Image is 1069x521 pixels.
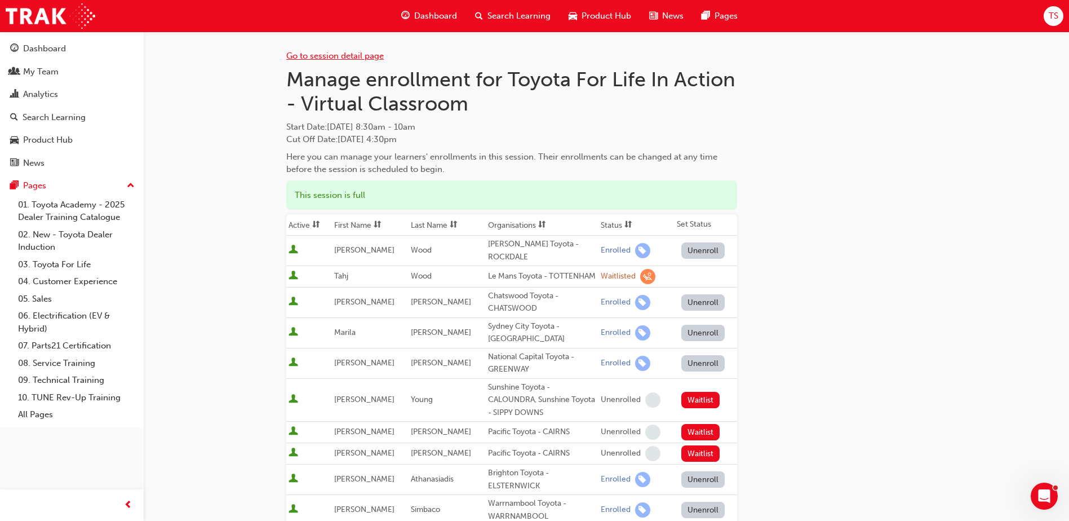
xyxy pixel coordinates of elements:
[635,325,650,341] span: learningRecordVerb_ENROLL-icon
[289,426,298,438] span: User is active
[6,3,95,29] img: Trak
[5,38,139,59] a: Dashboard
[334,474,394,484] span: [PERSON_NAME]
[23,179,46,192] div: Pages
[14,196,139,226] a: 01. Toyota Academy - 2025 Dealer Training Catalogue
[392,5,466,28] a: guage-iconDashboard
[289,297,298,308] span: User is active
[5,61,139,82] a: My Team
[640,5,693,28] a: news-iconNews
[681,242,725,259] button: Unenroll
[649,9,658,23] span: news-icon
[14,226,139,256] a: 02. New - Toyota Dealer Induction
[289,327,298,338] span: User is active
[5,153,139,174] a: News
[601,358,631,369] div: Enrolled
[334,395,394,404] span: [PERSON_NAME]
[10,44,19,54] span: guage-icon
[681,502,725,518] button: Unenroll
[560,5,640,28] a: car-iconProduct Hub
[475,9,483,23] span: search-icon
[411,297,471,307] span: [PERSON_NAME]
[488,351,596,376] div: National Capital Toyota - GREENWAY
[488,290,596,315] div: Chatswood Toyota - CHATSWOOD
[334,505,394,514] span: [PERSON_NAME]
[635,502,650,518] span: learningRecordVerb_ENROLL-icon
[488,426,596,439] div: Pacific Toyota - CAIRNS
[601,427,641,438] div: Unenrolled
[124,498,132,513] span: prev-icon
[374,220,382,230] span: sorting-icon
[488,381,596,420] div: Sunshine Toyota - CALOUNDRA, Sunshine Toyota - SIPPY DOWNS
[327,122,415,132] span: [DATE] 8:30am - 10am
[401,9,410,23] span: guage-icon
[5,130,139,151] a: Product Hub
[14,307,139,337] a: 06. Electrification (EV & Hybrid)
[286,214,332,236] th: Toggle SortBy
[601,297,631,308] div: Enrolled
[414,10,457,23] span: Dashboard
[10,90,19,100] span: chart-icon
[582,10,631,23] span: Product Hub
[10,158,19,169] span: news-icon
[127,179,135,193] span: up-icon
[14,337,139,355] a: 07. Parts21 Certification
[289,271,298,282] span: User is active
[601,271,636,282] div: Waitlisted
[286,121,737,134] span: Start Date :
[1044,6,1063,26] button: TS
[693,5,747,28] a: pages-iconPages
[601,474,631,485] div: Enrolled
[14,355,139,372] a: 08. Service Training
[289,394,298,405] span: User is active
[681,392,720,408] button: Waitlist
[5,175,139,196] button: Pages
[488,447,596,460] div: Pacific Toyota - CAIRNS
[624,220,632,230] span: sorting-icon
[312,220,320,230] span: sorting-icon
[289,504,298,515] span: User is active
[411,245,432,255] span: Wood
[14,290,139,308] a: 05. Sales
[286,180,737,210] div: This session is full
[286,134,397,144] span: Cut Off Date : [DATE] 4:30pm
[289,245,298,256] span: User is active
[635,472,650,487] span: learningRecordVerb_ENROLL-icon
[10,135,19,145] span: car-icon
[488,320,596,346] div: Sydney City Toyota - [GEOGRAPHIC_DATA]
[411,505,440,514] span: Simbaco
[411,395,433,404] span: Young
[487,10,551,23] span: Search Learning
[334,245,394,255] span: [PERSON_NAME]
[635,243,650,258] span: learningRecordVerb_ENROLL-icon
[411,328,471,337] span: [PERSON_NAME]
[409,214,485,236] th: Toggle SortBy
[715,10,738,23] span: Pages
[601,395,641,405] div: Unenrolled
[662,10,684,23] span: News
[10,67,19,77] span: people-icon
[23,65,59,78] div: My Team
[598,214,675,236] th: Toggle SortBy
[334,328,356,337] span: Marila
[486,214,598,236] th: Toggle SortBy
[23,111,86,124] div: Search Learning
[5,107,139,128] a: Search Learning
[411,358,471,368] span: [PERSON_NAME]
[488,467,596,492] div: Brighton Toyota - ELSTERNWICK
[334,297,394,307] span: [PERSON_NAME]
[334,271,348,281] span: Tahj
[681,325,725,341] button: Unenroll
[286,67,737,116] h1: Manage enrollment for Toyota For Life In Action - Virtual Classroom
[635,356,650,371] span: learningRecordVerb_ENROLL-icon
[702,9,710,23] span: pages-icon
[23,88,58,101] div: Analytics
[23,134,73,147] div: Product Hub
[14,389,139,407] a: 10. TUNE Rev-Up Training
[289,357,298,369] span: User is active
[601,448,641,459] div: Unenrolled
[601,505,631,515] div: Enrolled
[1031,483,1058,510] iframe: Intercom live chat
[411,427,471,436] span: [PERSON_NAME]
